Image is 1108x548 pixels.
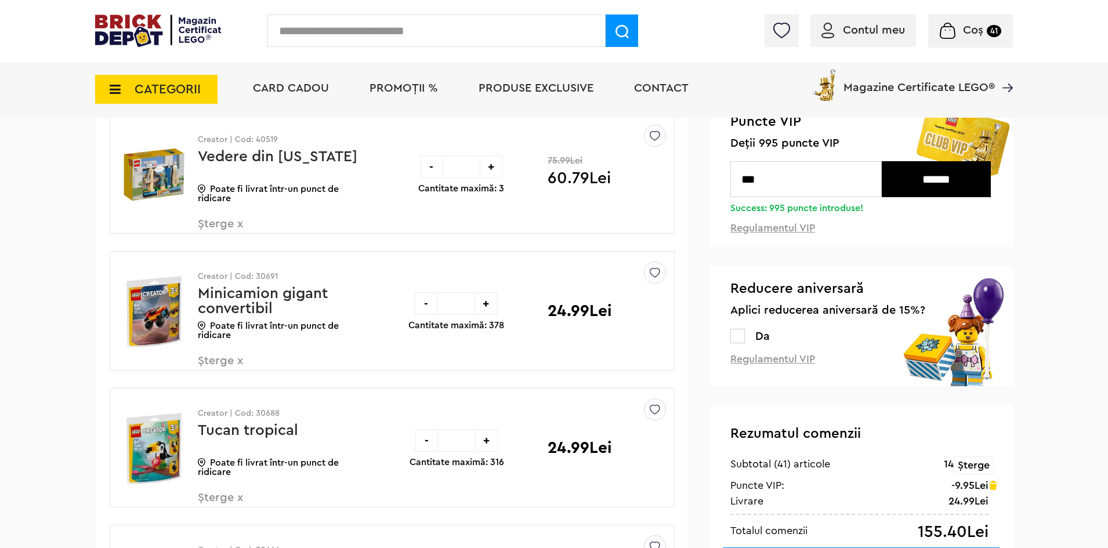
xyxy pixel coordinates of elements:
p: Creator | Cod: 40519 [198,136,363,144]
span: Șterge x [198,492,334,517]
a: Produse exclusive [479,82,593,94]
span: Rezumatul comenzii [730,427,861,441]
a: Contact [634,82,689,94]
p: Poate fi livrat într-un punct de ridicare [198,184,363,203]
div: + [475,429,498,452]
div: Livrare [730,494,763,508]
img: Tucan tropical [118,405,190,492]
span: Deții 995 puncte VIP [730,137,993,150]
span: Puncte VIP [730,113,993,131]
a: Contul meu [821,24,905,36]
span: Da [755,331,770,342]
span: CATEGORII [135,83,201,96]
div: - [420,155,443,178]
div: Success: 995 puncte introduse! [730,202,993,214]
img: Minicamion gigant convertibil [118,268,190,355]
span: Aplici reducerea aniversară de 15%? [730,304,993,317]
span: Coș [963,24,983,36]
a: Tucan tropical [198,423,298,438]
a: Regulamentul VIP [730,223,815,233]
div: 24.99Lei [948,494,988,508]
p: Poate fi livrat într-un punct de ridicare [198,321,363,340]
a: PROMOȚII % [370,82,438,94]
a: Minicamion gigant convertibil [198,286,328,316]
p: Creator | Cod: 30691 [198,273,363,281]
div: Subtotal (41) articole [730,457,830,471]
p: 24.99Lei [548,303,612,319]
div: Șterge [954,456,994,474]
a: Magazine Certificate LEGO® [995,67,1013,78]
div: + [475,292,497,315]
span: Șterge x [198,218,334,243]
img: Vedere din New York [118,131,190,218]
span: Contul meu [843,24,905,36]
a: Card Cadou [253,82,329,94]
div: -9.95Lei [951,480,988,491]
p: Poate fi livrat într-un punct de ridicare [198,458,363,477]
p: 24.99Lei [548,440,612,456]
span: Șterge x [198,355,334,380]
div: 140.36Lei [944,457,988,471]
div: Totalul comenzii [730,524,808,538]
a: Vedere din [US_STATE] [198,149,357,164]
div: Puncte VIP: [730,480,784,491]
p: Creator | Cod: 30688 [198,409,363,418]
div: 155.40Lei [918,524,988,540]
span: 60.79Lei [548,170,611,186]
span: 75.99Lei [548,156,611,165]
span: Magazine Certificate LEGO® [843,67,995,93]
div: + [480,155,502,178]
p: Cantitate maximă: 3 [418,184,504,193]
a: Regulamentul VIP [730,354,815,364]
div: - [415,429,438,452]
div: - [415,292,437,315]
p: Cantitate maximă: 316 [410,458,504,467]
small: 41 [987,25,1001,37]
p: Cantitate maximă: 378 [408,321,504,330]
span: Reducere aniversară [730,280,993,298]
